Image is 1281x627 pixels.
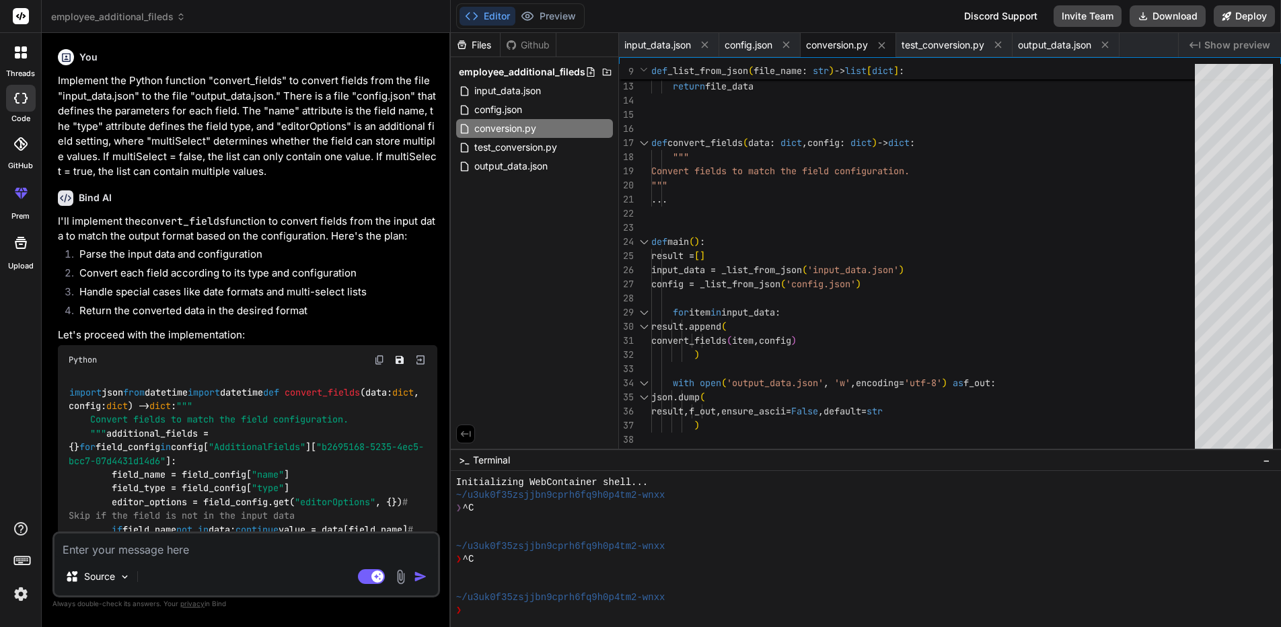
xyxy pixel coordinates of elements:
span: from [123,386,145,398]
span: ( [689,235,694,248]
span: in [160,441,171,453]
button: Preview [515,7,581,26]
span: encoding= [856,377,904,389]
div: 21 [619,192,634,207]
h6: Bind AI [79,191,112,205]
span: config = _list_from_json [651,278,780,290]
span: , [802,137,807,149]
span: dict [149,400,171,412]
span: ^C [463,553,474,566]
span: False [791,405,818,417]
button: Save file [390,351,409,369]
span: ) [942,377,947,389]
span: def [651,137,667,149]
span: Convert fields to match the field configuratio [651,165,899,177]
div: 19 [619,164,634,178]
div: 13 [619,79,634,94]
span: privacy [180,599,205,607]
span: data: , config: [69,386,425,412]
p: Source [84,570,115,583]
span: result.append [651,320,721,332]
div: 20 [619,178,634,192]
span: ) [694,419,700,431]
span: if [112,523,122,536]
span: ~/u3uk0f35zsjjbn9cprh6fq9h0p4tm2-wnxx [456,540,665,553]
span: 9 [619,65,634,79]
div: 30 [619,320,634,334]
span: import [188,386,220,398]
span: ( [700,391,705,403]
div: 39 [619,447,634,461]
li: Convert each field according to its type and configuration [69,266,437,285]
span: : [700,235,705,248]
span: , [850,377,856,389]
span: "name" [252,468,284,480]
span: dict [392,386,414,398]
span: ~/u3uk0f35zsjjbn9cprh6fq9h0p4tm2-wnxx [456,489,665,502]
span: ( [721,377,727,389]
span: "AdditionalFields" [209,441,305,453]
span: ❯ [456,553,463,566]
span: "b2695168-5235-4ec5-bcc7-07d4431d14d6" [69,441,424,467]
span: import [69,386,102,398]
span: file_data [705,80,754,92]
span: str [867,405,883,417]
div: 27 [619,277,634,291]
span: , [754,334,759,346]
span: str [813,65,829,77]
span: config.json [473,102,523,118]
span: not [176,523,192,536]
div: 37 [619,418,634,433]
span: def [651,235,667,248]
div: Files [451,38,500,52]
span: ~/u3uk0f35zsjjbn9cprh6fq9h0p4tm2-wnxx [456,591,665,604]
span: 'output_data.json' [727,377,824,389]
span: config [807,137,840,149]
span: ) [694,235,700,248]
div: 34 [619,376,634,390]
span: dict [872,65,893,77]
span: test_conversion.py [473,139,558,155]
span: − [1263,453,1270,467]
button: − [1260,449,1273,471]
span: , [824,377,829,389]
div: Click to collapse the range. [635,305,653,320]
span: n. [899,165,910,177]
span: 'w' [834,377,850,389]
span: : [990,377,996,389]
p: I'll implement the function to convert fields from the input data to match the output format base... [58,214,437,244]
span: -> [877,137,888,149]
span: result = [651,250,694,262]
div: 32 [619,348,634,362]
span: ) [829,65,834,77]
span: , [684,405,689,417]
div: Click to collapse the range. [635,376,653,390]
div: 33 [619,362,634,376]
button: Download [1130,5,1206,27]
span: "type" [252,482,284,494]
span: convert_fields [651,334,727,346]
div: Click to collapse the range. [635,320,653,334]
span: Initializing WebContainer shell... [456,476,648,489]
span: result [651,405,684,417]
span: : [899,65,904,77]
span: # Skip if the field is not in the input data [69,496,413,521]
div: 26 [619,263,634,277]
span: ) [856,278,861,290]
span: [ [694,250,700,262]
span: Show preview [1204,38,1270,52]
span: dict [106,400,128,412]
span: in [198,523,209,536]
span: ( [748,65,754,77]
span: employee_additional_fileds [51,10,186,24]
span: 'input_data.json' [807,264,899,276]
span: , [716,405,721,417]
p: Always double-check its answers. Your in Bind [52,597,440,610]
span: input_data.json [473,83,542,99]
span: _list_from_json [667,65,748,77]
span: output_data.json [1018,38,1091,52]
span: Terminal [473,453,510,467]
label: code [11,113,30,124]
span: """ [673,151,689,163]
span: Python [69,355,97,365]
